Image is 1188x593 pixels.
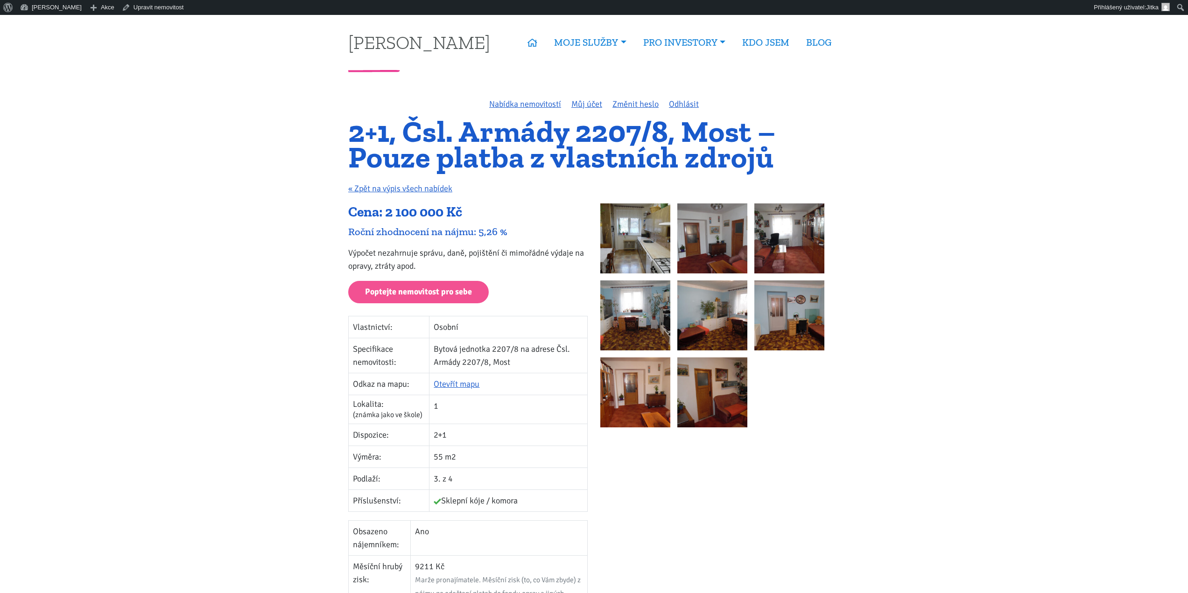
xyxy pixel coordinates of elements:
td: Odkaz na mapu: [349,373,429,395]
span: Jitka [1146,4,1159,11]
td: Dispozice: [349,424,429,446]
div: Cena: 2 100 000 Kč [348,203,588,221]
span: (známka jako ve škole) [353,410,422,419]
td: 3. z 4 [429,468,588,490]
a: Změnit heslo [612,99,659,109]
td: Vlastnictví: [349,316,429,338]
a: Otevřít mapu [434,379,479,389]
a: Můj účet [571,99,602,109]
a: Odhlásit [669,99,699,109]
td: Obsazeno nájemníkem: [349,521,411,556]
td: Výměra: [349,446,429,468]
h1: 2+1, Čsl. Armády 2207/8, Most – Pouze platba z vlastních zdrojů [348,119,840,170]
td: Specifikace nemovitosti: [349,338,429,373]
td: 1 [429,395,588,424]
a: [PERSON_NAME] [348,33,490,51]
a: KDO JSEM [734,32,798,53]
td: Bytová jednotka 2207/8 na adrese Čsl. Armády 2207/8, Most [429,338,588,373]
td: Podlaží: [349,468,429,490]
a: BLOG [798,32,840,53]
a: PRO INVESTORY [635,32,734,53]
td: 2+1 [429,424,588,446]
a: MOJE SLUŽBY [546,32,634,53]
td: 55 m2 [429,446,588,468]
a: Nabídka nemovitostí [489,99,561,109]
p: Výpočet nezahrnuje správu, daně, pojištění či mimořádné výdaje na opravy, ztráty apod. [348,246,588,272]
a: « Zpět na výpis všech nabídek [348,183,452,194]
td: Ano [410,521,587,556]
td: Příslušenství: [349,490,429,512]
a: Poptejte nemovitost pro sebe [348,281,489,304]
td: Lokalita: [349,395,429,424]
td: Osobní [429,316,588,338]
div: Roční zhodnocení na nájmu: 5,26 % [348,225,588,238]
td: Sklepní kóje / komora [429,490,588,512]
